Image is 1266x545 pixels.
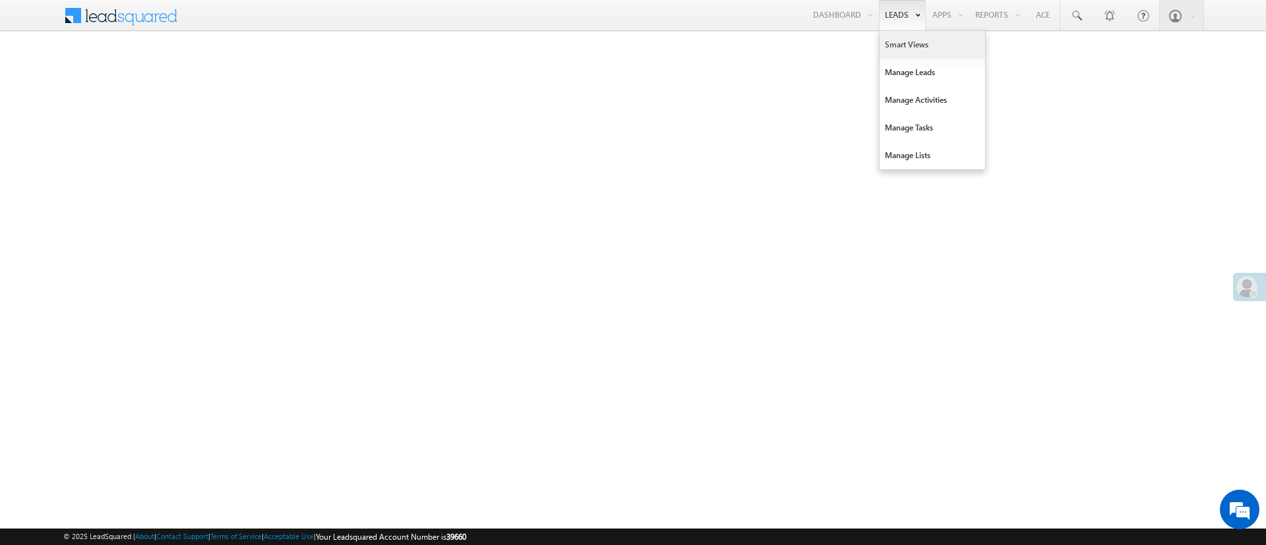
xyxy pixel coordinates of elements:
[216,7,248,38] div: Minimize live chat window
[63,531,466,543] span: © 2025 LeadSquared | | | | |
[135,532,154,540] a: About
[264,532,314,540] a: Acceptable Use
[210,532,262,540] a: Terms of Service
[880,31,985,59] a: Smart Views
[880,114,985,142] a: Manage Tasks
[880,59,985,86] a: Manage Leads
[17,122,241,395] textarea: Type your message and hit 'Enter'
[156,532,208,540] a: Contact Support
[880,86,985,114] a: Manage Activities
[22,69,55,86] img: d_60004797649_company_0_60004797649
[316,532,466,542] span: Your Leadsquared Account Number is
[446,532,466,542] span: 39660
[880,142,985,169] a: Manage Lists
[179,406,239,424] em: Start Chat
[69,69,222,86] div: Chat with us now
